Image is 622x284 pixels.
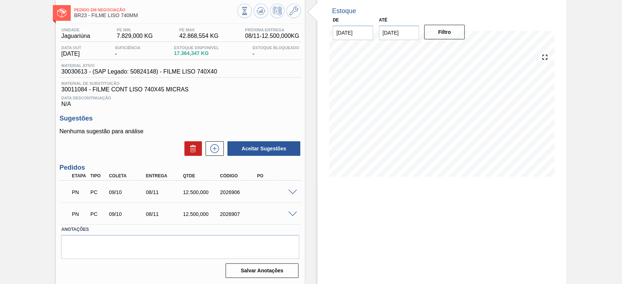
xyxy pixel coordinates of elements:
[107,189,148,195] div: 09/10/2025
[202,141,224,156] div: Nova sugestão
[61,63,217,68] span: Material ativo
[181,211,222,217] div: 12.500,000
[59,115,301,122] h3: Sugestões
[61,28,90,32] span: Unidade
[218,173,259,178] div: Código
[59,128,301,135] p: Nenhuma sugestão para análise
[61,81,299,86] span: Material de Substituição
[107,173,148,178] div: Coleta
[89,211,107,217] div: Pedido de Compra
[61,33,90,39] span: Jaguariúna
[61,68,217,75] span: 30030613 - (SAP Legado: 50824148) - FILME LISO 740X40
[61,96,299,100] span: Data Descontinuação
[61,86,299,93] span: 30011084 - FILME CONT LISO 740X45 MICRAS
[253,46,299,50] span: Estoque Bloqueado
[333,17,339,23] label: De
[227,141,300,156] button: Aceitar Sugestões
[245,28,299,32] span: Próxima Entrega
[89,173,107,178] div: Tipo
[255,173,296,178] div: PO
[72,189,87,195] p: PN
[113,46,142,57] div: -
[70,206,89,222] div: Pedido em Negociação
[218,211,259,217] div: 2026907
[115,46,140,50] span: Suficiência
[74,13,237,18] span: BR23 - FILME LISO 740MM
[57,8,66,17] img: Ícone
[181,173,222,178] div: Qtde
[224,141,301,157] div: Aceitar Sugestões
[144,211,185,217] div: 08/11/2025
[254,4,268,18] button: Atualizar Gráfico
[107,211,148,217] div: 09/10/2025
[74,8,237,12] span: Pedido em Negociação
[424,25,465,39] button: Filtro
[61,46,81,50] span: Data out
[379,17,387,23] label: Até
[117,33,153,39] span: 7.829,000 KG
[251,46,301,57] div: -
[59,164,301,171] h3: Pedidos
[70,173,89,178] div: Etapa
[333,25,373,40] input: dd/mm/yyyy
[61,51,81,57] span: [DATE]
[174,46,219,50] span: Estoque Disponível
[181,189,222,195] div: 12.500,000
[174,51,219,56] span: 17.364,347 KG
[70,184,89,200] div: Pedido em Negociação
[61,224,299,235] label: Anotações
[237,4,252,18] button: Visão Geral dos Estoques
[117,28,153,32] span: PE MIN
[59,93,301,107] div: N/A
[144,189,185,195] div: 08/11/2025
[332,7,356,15] div: Estoque
[226,263,298,278] button: Salvar Anotações
[270,4,285,18] button: Programar Estoque
[179,33,219,39] span: 42.868,554 KG
[72,211,87,217] p: PN
[181,141,202,156] div: Excluir Sugestões
[179,28,219,32] span: PE MAX
[89,189,107,195] div: Pedido de Compra
[218,189,259,195] div: 2026906
[245,33,299,39] span: 08/11 - 12.500,000 KG
[144,173,185,178] div: Entrega
[286,4,301,18] button: Ir ao Master Data / Geral
[379,25,419,40] input: dd/mm/yyyy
